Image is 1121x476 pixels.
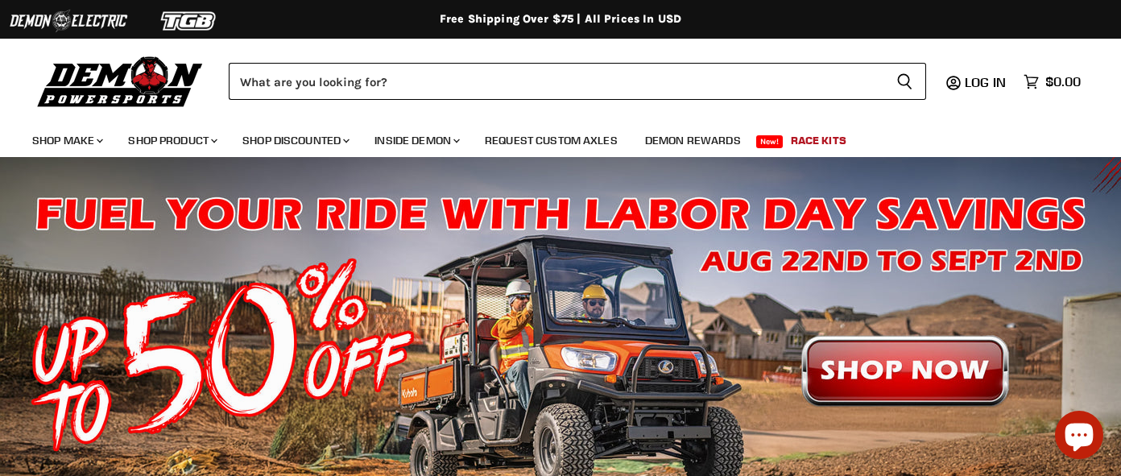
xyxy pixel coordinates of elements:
a: Shop Make [20,124,113,157]
a: Race Kits [779,124,858,157]
span: $0.00 [1045,74,1081,89]
a: Inside Demon [362,124,469,157]
span: New! [756,135,784,148]
a: Request Custom Axles [473,124,630,157]
button: Search [883,63,926,100]
img: TGB Logo 2 [129,6,250,36]
inbox-online-store-chat: Shopify online store chat [1050,411,1108,463]
a: Shop Product [116,124,227,157]
a: Shop Discounted [230,124,359,157]
img: Demon Powersports [32,52,209,110]
a: Log in [958,75,1016,89]
a: Demon Rewards [633,124,753,157]
span: Log in [965,74,1006,90]
form: Product [229,63,926,100]
img: Demon Electric Logo 2 [8,6,129,36]
a: $0.00 [1016,70,1089,93]
input: Search [229,63,883,100]
ul: Main menu [20,118,1077,157]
